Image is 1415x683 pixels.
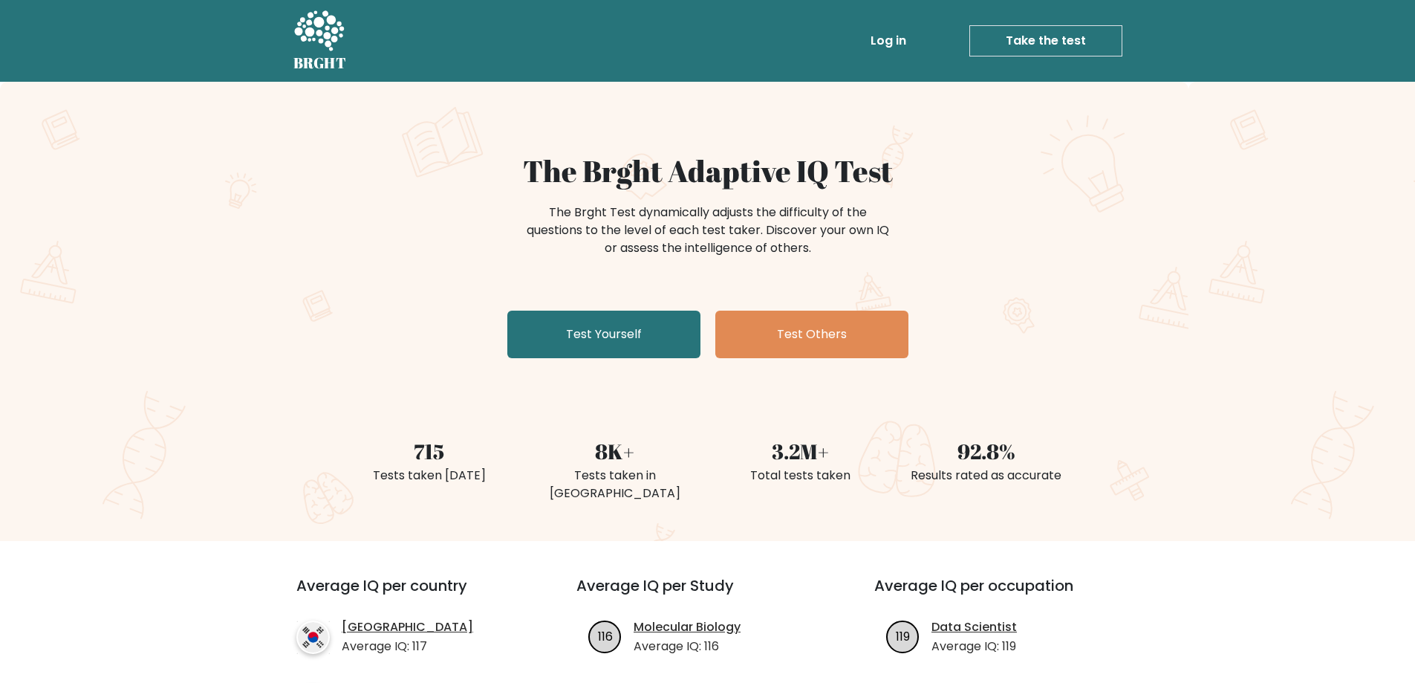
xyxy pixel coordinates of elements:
div: Results rated as accurate [902,467,1070,485]
a: Test Others [715,311,908,358]
div: 715 [345,436,513,467]
a: Log in [865,26,912,56]
div: Tests taken [DATE] [345,467,513,485]
div: 3.2M+ [717,436,885,467]
a: Test Yourself [507,311,700,358]
text: 116 [598,627,613,644]
text: 119 [896,627,910,644]
img: country [296,621,330,654]
div: Tests taken in [GEOGRAPHIC_DATA] [531,467,699,502]
div: The Brght Test dynamically adjusts the difficulty of the questions to the level of each test take... [522,204,894,257]
p: Average IQ: 117 [342,638,473,656]
div: 92.8% [902,436,1070,467]
h1: The Brght Adaptive IQ Test [345,153,1070,189]
a: BRGHT [293,6,347,76]
h3: Average IQ per occupation [874,577,1136,612]
h3: Average IQ per Study [576,577,839,612]
h5: BRGHT [293,54,347,72]
a: Data Scientist [931,618,1017,636]
a: [GEOGRAPHIC_DATA] [342,618,473,636]
p: Average IQ: 116 [634,638,741,656]
a: Molecular Biology [634,618,741,636]
p: Average IQ: 119 [931,638,1017,656]
div: Total tests taken [717,467,885,485]
h3: Average IQ per country [296,577,523,612]
a: Take the test [969,25,1122,56]
div: 8K+ [531,436,699,467]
